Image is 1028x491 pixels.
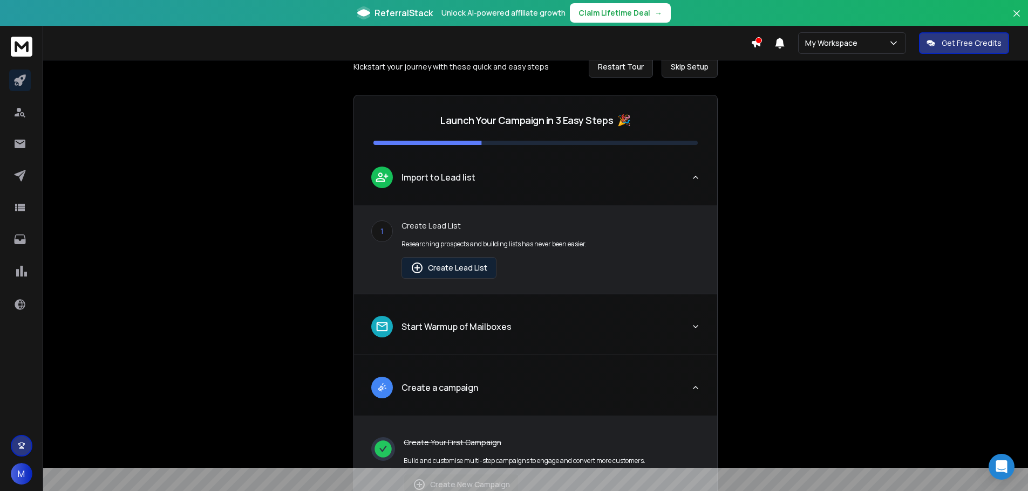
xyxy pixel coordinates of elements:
[401,381,478,394] p: Create a campaign
[942,38,1002,49] p: Get Free Credits
[440,113,613,128] p: Launch Your Campaign in 3 Easy Steps
[375,381,389,394] img: lead
[404,457,645,465] p: Build and customise multi-step campaigns to engage and convert more customers.
[411,261,424,274] img: lead
[589,56,653,78] button: Restart Tour
[989,454,1015,480] div: Open Intercom Messenger
[655,8,662,18] span: →
[401,320,512,333] p: Start Warmup of Mailboxes
[805,38,862,49] p: My Workspace
[671,61,709,72] span: Skip Setup
[401,220,700,231] p: Create Lead List
[617,113,631,128] span: 🎉
[401,240,700,248] p: Researching prospects and building lists has never been easier.
[401,171,475,184] p: Import to Lead list
[354,205,717,294] div: leadImport to Lead list
[401,257,496,279] button: Create Lead List
[371,220,393,242] div: 1
[354,368,717,416] button: leadCreate a campaign
[919,32,1009,54] button: Get Free Credits
[11,463,32,485] button: M
[353,61,549,72] p: Kickstart your journey with these quick and easy steps
[662,56,718,78] button: Skip Setup
[375,6,433,19] span: ReferralStack
[354,158,717,205] button: leadImport to Lead list
[354,307,717,355] button: leadStart Warmup of Mailboxes
[375,320,389,334] img: lead
[375,170,389,184] img: lead
[441,8,566,18] p: Unlock AI-powered affiliate growth
[404,437,645,448] p: Create Your First Campaign
[570,3,671,23] button: Claim Lifetime Deal→
[1010,6,1024,32] button: Close banner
